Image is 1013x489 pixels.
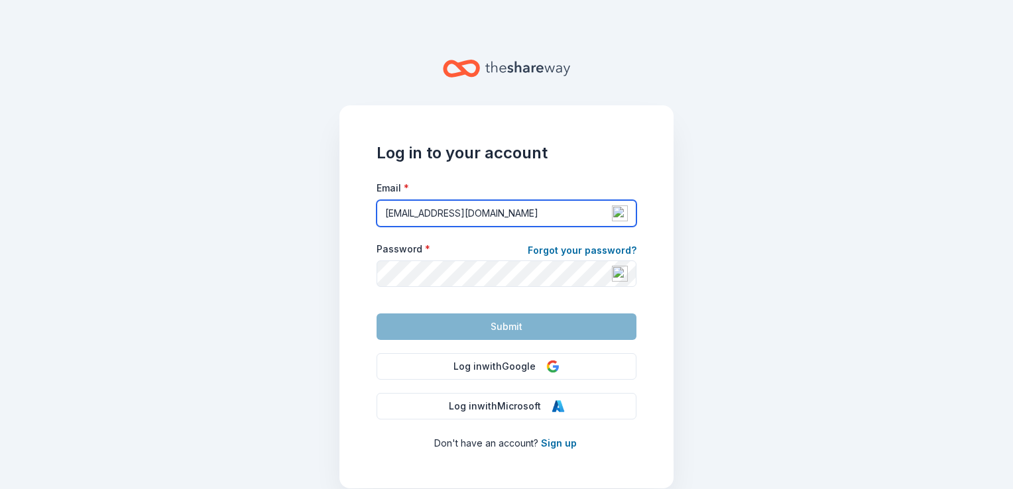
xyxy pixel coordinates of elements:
h1: Log in to your account [377,142,636,164]
button: Log inwithGoogle [377,353,636,380]
a: Sign up [541,437,577,449]
label: Email [377,182,409,195]
img: Microsoft Logo [552,400,565,413]
img: npw-badge-icon-locked.svg [612,205,628,221]
a: Home [443,53,570,84]
span: Don ' t have an account? [434,437,538,449]
a: Forgot your password? [528,243,636,261]
label: Password [377,243,430,256]
button: Log inwithMicrosoft [377,393,636,419]
img: npw-badge-icon-locked.svg [612,266,628,282]
img: Google Logo [546,360,560,373]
